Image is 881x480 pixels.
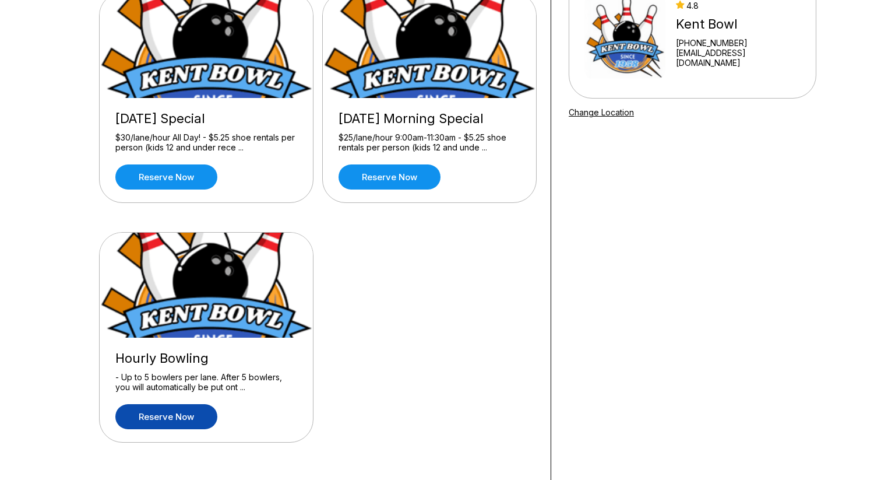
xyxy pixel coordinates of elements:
div: 4.8 [676,1,801,10]
div: $30/lane/hour All Day! - $5.25 shoe rentals per person (kids 12 and under rece ... [115,132,297,153]
div: [DATE] Morning Special [339,111,520,127]
div: Kent Bowl [676,16,801,32]
img: Hourly Bowling [100,233,314,338]
a: Reserve now [115,164,217,190]
div: [PHONE_NUMBER] [676,38,801,48]
a: Reserve now [339,164,440,190]
div: - Up to 5 bowlers per lane. After 5 bowlers, you will automatically be put ont ... [115,372,297,393]
a: Reserve now [115,404,217,429]
div: Hourly Bowling [115,351,297,366]
div: [DATE] Special [115,111,297,127]
a: Change Location [569,107,634,117]
div: $25/lane/hour 9:00am-11:30am - $5.25 shoe rentals per person (kids 12 and unde ... [339,132,520,153]
a: [EMAIL_ADDRESS][DOMAIN_NAME] [676,48,801,68]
